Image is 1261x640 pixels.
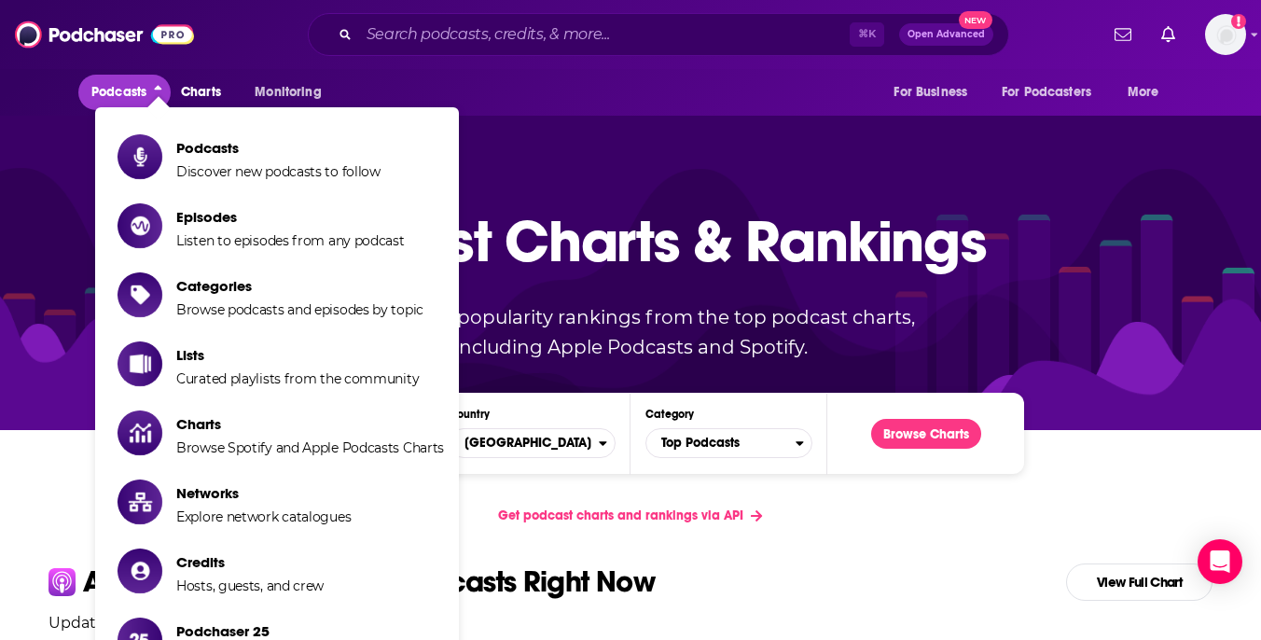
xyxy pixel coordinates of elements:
[498,508,743,523] span: Get podcast charts and rankings via API
[449,428,616,458] button: Countries
[176,301,423,318] span: Browse podcasts and episodes by topic
[1205,14,1246,55] img: User Profile
[176,508,351,525] span: Explore network catalogues
[990,75,1118,110] button: open menu
[176,577,324,594] span: Hosts, guests, and crew
[1128,79,1159,105] span: More
[48,568,76,595] img: apple Icon
[91,79,146,105] span: Podcasts
[242,75,345,110] button: open menu
[255,79,321,105] span: Monitoring
[1198,539,1242,584] div: Open Intercom Messenger
[275,180,987,301] p: Podcast Charts & Rankings
[850,22,884,47] span: ⌘ K
[176,622,298,640] span: Podchaser 25
[176,232,405,249] span: Listen to episodes from any podcast
[1107,19,1139,50] a: Show notifications dropdown
[78,75,171,110] button: close menu
[908,30,985,39] span: Open Advanced
[176,163,381,180] span: Discover new podcasts to follow
[83,567,655,597] p: Apple Podcasts Top U.S. Podcasts Right Now
[176,553,324,571] span: Credits
[176,370,419,387] span: Curated playlists from the community
[646,427,796,459] span: Top Podcasts
[1205,14,1246,55] span: Logged in as hbgcommunications
[176,346,419,364] span: Lists
[181,79,221,105] span: Charts
[880,75,991,110] button: open menu
[871,419,981,449] button: Browse Charts
[645,428,812,458] button: Categories
[1154,19,1183,50] a: Show notifications dropdown
[310,302,951,362] p: Up-to-date popularity rankings from the top podcast charts, including Apple Podcasts and Spotify.
[1205,14,1246,55] button: Show profile menu
[34,614,1227,632] p: Updated: [DATE]
[359,20,850,49] input: Search podcasts, credits, & more...
[176,277,423,295] span: Categories
[308,13,1009,56] div: Search podcasts, credits, & more...
[15,17,194,52] img: Podchaser - Follow, Share and Rate Podcasts
[176,139,381,157] span: Podcasts
[483,493,777,538] a: Get podcast charts and rankings via API
[1002,79,1091,105] span: For Podcasters
[169,75,232,110] a: Charts
[1115,75,1183,110] button: open menu
[176,439,444,456] span: Browse Spotify and Apple Podcasts Charts
[894,79,967,105] span: For Business
[176,484,351,502] span: Networks
[450,427,599,459] span: [GEOGRAPHIC_DATA]
[176,415,444,433] span: Charts
[1066,563,1212,601] a: View Full Chart
[176,208,405,226] span: Episodes
[1231,14,1246,29] svg: Add a profile image
[899,23,993,46] button: Open AdvancedNew
[959,11,992,29] span: New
